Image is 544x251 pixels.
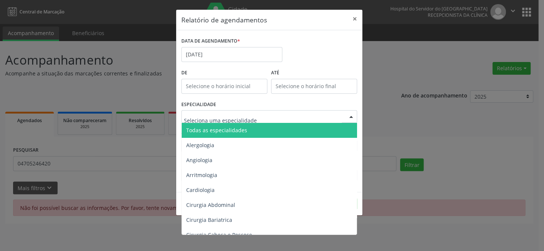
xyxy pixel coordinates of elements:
span: Cirurgia Bariatrica [186,216,232,223]
label: De [181,67,267,79]
span: Arritmologia [186,171,217,179]
span: Todas as especialidades [186,127,247,134]
label: DATA DE AGENDAMENTO [181,35,240,47]
span: Cirurgia Abdominal [186,201,235,208]
input: Selecione o horário final [271,79,357,94]
span: Cardiologia [186,186,215,193]
label: ATÉ [271,67,357,79]
button: Close [347,10,362,28]
span: Angiologia [186,157,212,164]
span: Alergologia [186,142,214,149]
h5: Relatório de agendamentos [181,15,267,25]
input: Seleciona uma especialidade [184,113,342,128]
label: ESPECIALIDADE [181,99,216,111]
span: Cirurgia Cabeça e Pescoço [186,231,252,238]
input: Selecione o horário inicial [181,79,267,94]
input: Selecione uma data ou intervalo [181,47,282,62]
